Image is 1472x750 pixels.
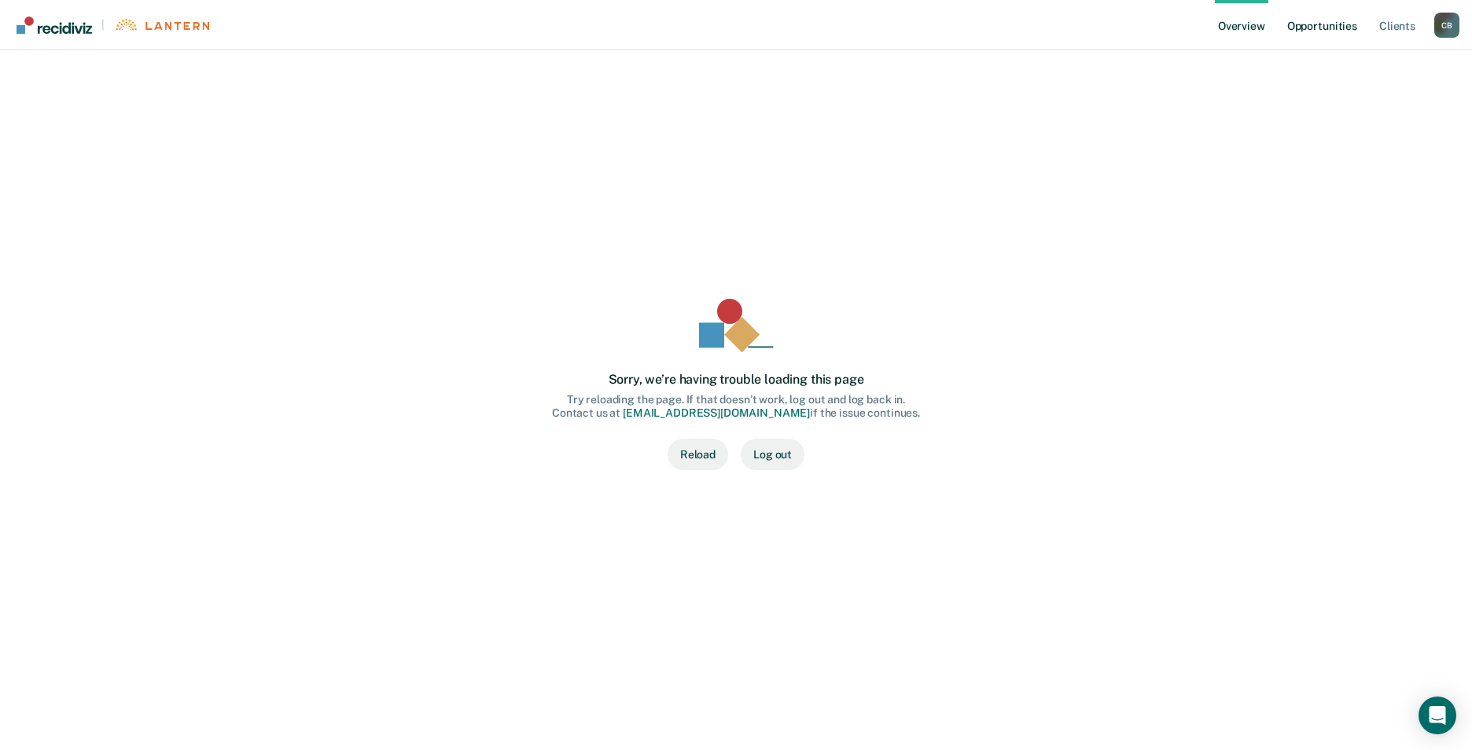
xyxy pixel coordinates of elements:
div: Try reloading the page. If that doesn’t work, log out and log back in. Contact us at if the issue... [552,393,920,420]
button: Reload [668,439,728,470]
div: Open Intercom Messenger [1419,697,1456,734]
button: Log out [741,439,804,470]
a: [EMAIL_ADDRESS][DOMAIN_NAME] [623,406,810,419]
button: Profile dropdown button [1434,13,1459,38]
div: Sorry, we’re having trouble loading this page [609,372,864,387]
span: | [92,18,114,31]
img: Recidiviz [17,17,92,34]
div: C B [1434,13,1459,38]
img: Lantern [114,19,209,31]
